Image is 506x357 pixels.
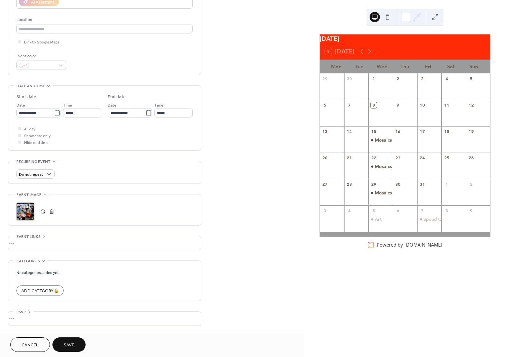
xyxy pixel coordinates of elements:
[417,216,442,222] div: Speed Quiz
[322,155,328,161] div: 20
[419,76,425,81] div: 3
[19,171,43,178] span: Do not repeat
[52,337,86,352] button: Save
[346,208,352,214] div: 4
[16,16,191,23] div: Location
[24,139,49,146] span: Hide end time
[468,208,474,214] div: 9
[371,182,376,187] div: 29
[108,102,116,109] span: Date
[322,76,328,81] div: 29
[16,94,36,100] div: Start date
[404,242,442,248] a: [DOMAIN_NAME]
[371,102,376,108] div: 8
[325,60,348,73] div: Mon
[468,102,474,108] div: 12
[395,182,401,187] div: 30
[64,342,74,349] span: Save
[371,128,376,134] div: 15
[348,60,371,73] div: Tue
[368,163,393,170] div: Mosaics
[16,53,65,60] div: Event color
[468,155,474,161] div: 26
[395,102,401,108] div: 9
[395,128,401,134] div: 16
[416,60,439,73] div: Fri
[320,34,490,44] div: [DATE]
[368,137,393,143] div: Mosaics
[371,208,376,214] div: 5
[322,128,328,134] div: 13
[371,76,376,81] div: 1
[63,102,72,109] span: Time
[444,182,450,187] div: 1
[393,60,416,73] div: Thu
[346,76,352,81] div: 30
[346,128,352,134] div: 14
[419,208,425,214] div: 7
[16,102,25,109] span: Date
[368,190,393,196] div: Mosaics
[322,182,328,187] div: 27
[468,128,474,134] div: 19
[16,83,45,89] span: Date and time
[439,60,462,73] div: Sat
[10,337,50,352] button: Cancel
[16,233,41,240] span: Event links
[24,39,60,46] span: Link to Google Maps
[468,76,474,81] div: 5
[24,126,35,133] span: All day
[371,60,393,73] div: Wed
[16,269,60,276] span: No categories added yet.
[462,60,485,73] div: Sun
[444,128,450,134] div: 18
[444,102,450,108] div: 11
[395,155,401,161] div: 23
[16,202,34,221] div: ;
[395,208,401,214] div: 6
[375,190,392,196] div: Mosaics
[16,258,40,265] span: Categories
[395,76,401,81] div: 2
[419,102,425,108] div: 10
[8,312,201,325] div: •••
[375,137,392,143] div: Mosaics
[322,208,328,214] div: 3
[444,155,450,161] div: 25
[346,102,352,108] div: 7
[377,242,442,248] div: Powered by
[346,182,352,187] div: 28
[375,216,382,222] div: Art
[419,155,425,161] div: 24
[419,182,425,187] div: 31
[444,76,450,81] div: 4
[368,216,393,222] div: Art
[371,155,376,161] div: 22
[375,163,392,170] div: Mosaics
[419,128,425,134] div: 17
[444,208,450,214] div: 8
[423,216,448,222] div: Speed Quiz
[108,94,126,100] div: End date
[22,342,39,349] span: Cancel
[154,102,163,109] span: Time
[24,133,51,139] span: Show date only
[322,102,328,108] div: 6
[468,182,474,187] div: 2
[8,236,201,250] div: •••
[16,158,51,165] span: Recurring event
[346,155,352,161] div: 21
[16,192,41,198] span: Event image
[16,309,26,315] span: RSVP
